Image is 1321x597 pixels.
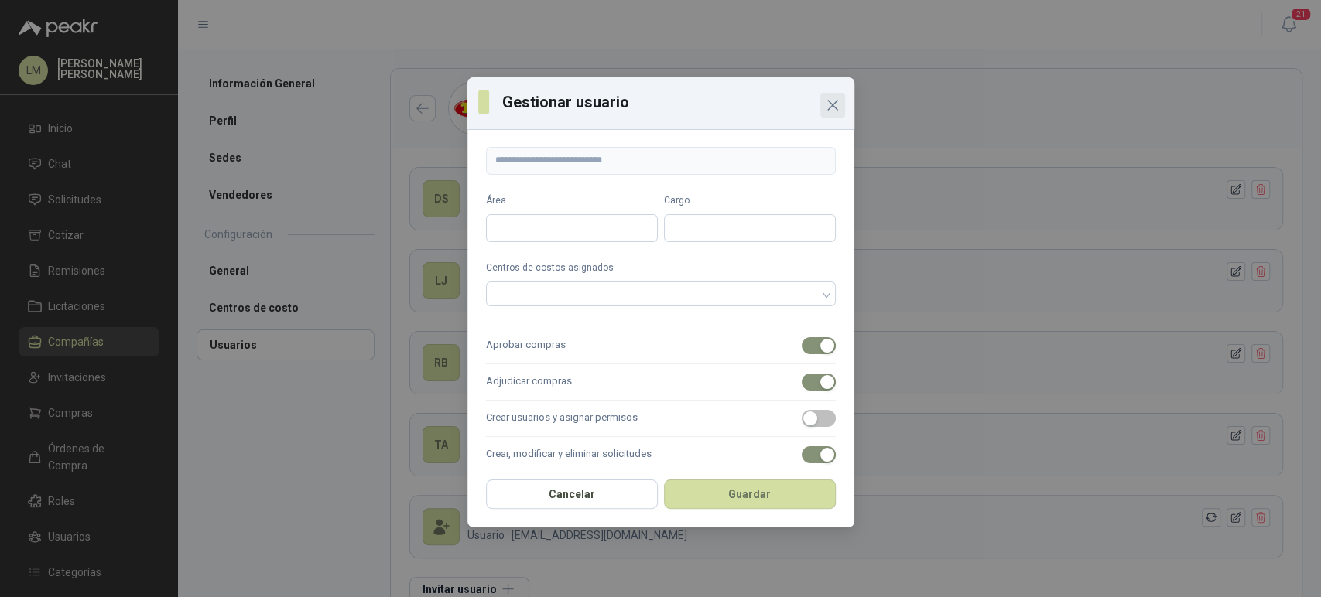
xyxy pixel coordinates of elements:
label: Crear usuarios y asignar permisos [486,401,836,437]
button: Adjudicar compras [802,374,836,391]
label: Crear, modificar y eliminar solicitudes [486,437,836,473]
h3: Gestionar usuario [501,90,843,114]
label: Centros de costos asignados [486,261,836,275]
button: Guardar [664,479,836,509]
label: Aprobar compras [486,328,836,364]
button: Close [820,93,845,118]
button: Aprobar compras [802,337,836,354]
button: Cancelar [486,479,658,509]
button: Crear, modificar y eliminar solicitudes [802,446,836,463]
button: Crear usuarios y asignar permisos [802,410,836,427]
label: Adjudicar compras [486,364,836,401]
label: Cargo [664,193,836,208]
label: Área [486,193,658,208]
